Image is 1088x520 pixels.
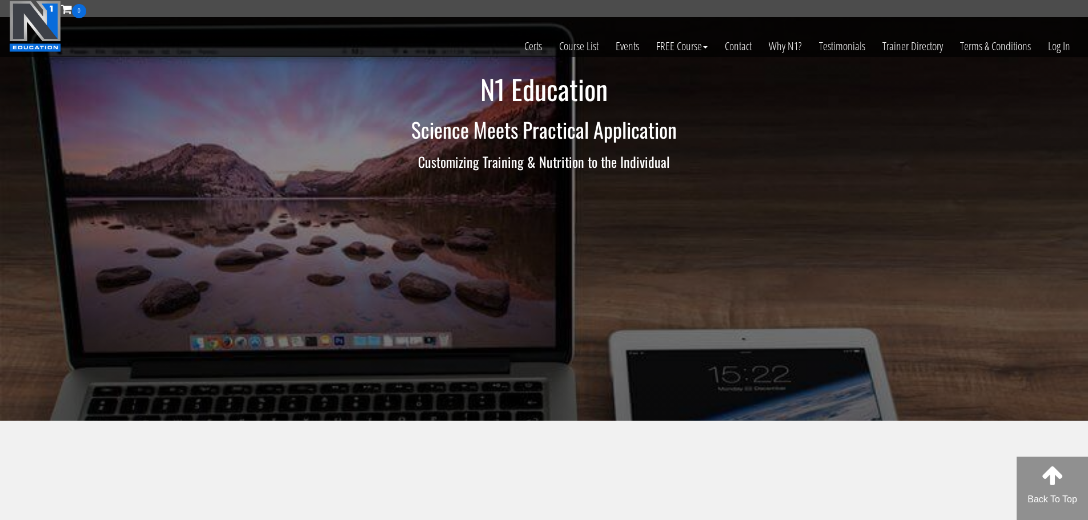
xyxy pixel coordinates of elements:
[61,1,86,17] a: 0
[72,4,86,18] span: 0
[551,18,607,74] a: Course List
[516,18,551,74] a: Certs
[760,18,810,74] a: Why N1?
[1016,493,1088,506] p: Back To Top
[9,1,61,52] img: n1-education
[874,18,952,74] a: Trainer Directory
[1039,18,1079,74] a: Log In
[952,18,1039,74] a: Terms & Conditions
[716,18,760,74] a: Contact
[607,18,648,74] a: Events
[648,18,716,74] a: FREE Course
[810,18,874,74] a: Testimonials
[210,74,878,104] h1: N1 Education
[210,154,878,169] h3: Customizing Training & Nutrition to the Individual
[210,118,878,141] h2: Science Meets Practical Application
